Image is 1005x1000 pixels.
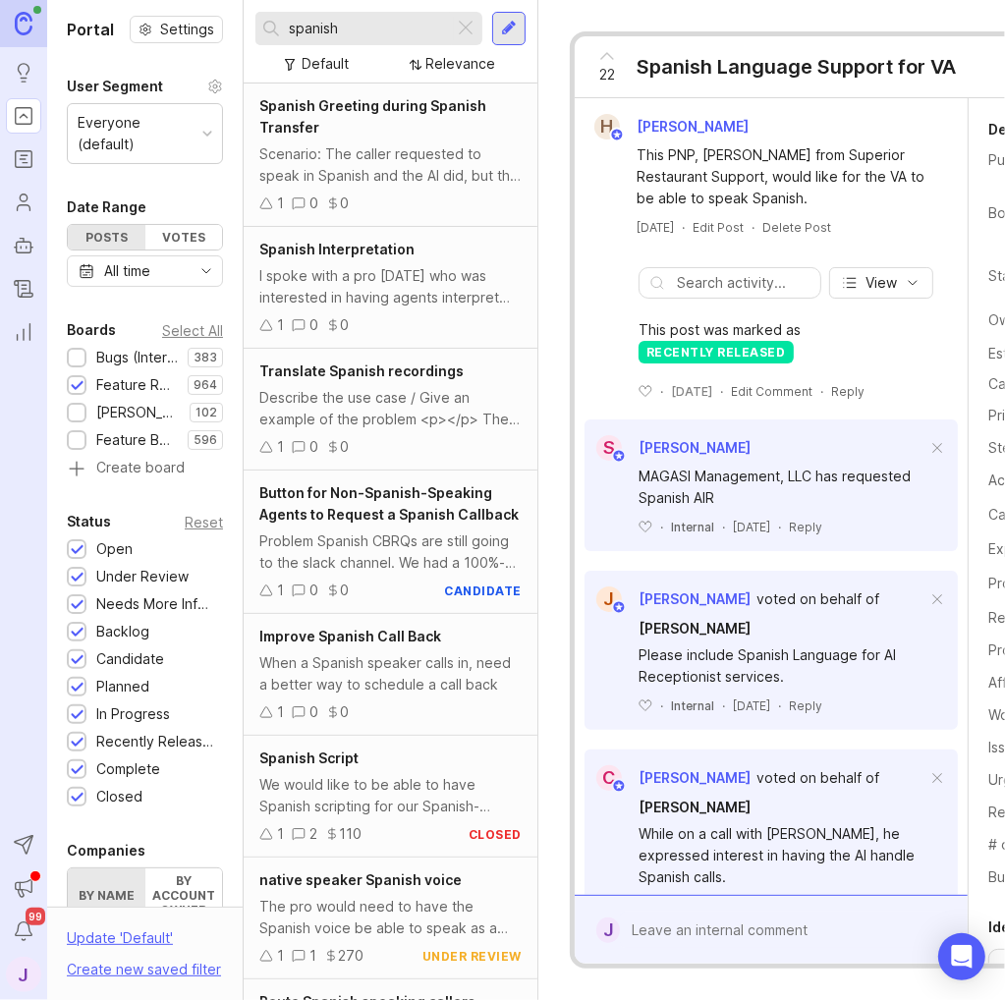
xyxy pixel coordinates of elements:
p: 383 [194,350,217,365]
a: Users [6,185,41,220]
div: 1 [277,314,284,336]
div: Internal [671,519,714,535]
a: Autopilot [6,228,41,263]
p: 964 [194,377,217,393]
div: Closed [96,786,142,807]
div: Reset [185,517,223,528]
label: By name [68,868,145,922]
div: 0 [309,193,318,214]
time: [DATE] [733,520,770,534]
input: Search... [289,18,446,39]
div: Internal [671,697,714,714]
div: · [778,519,781,535]
div: Reply [789,697,822,714]
button: J [6,957,41,992]
div: · [660,519,663,535]
div: This PNP, [PERSON_NAME] from Superior Restaurant Support, would like for the VA to be able to spe... [637,144,928,209]
div: 0 [340,701,349,723]
span: Spanish Interpretation [259,241,415,257]
a: Spanish InterpretationI spoke with a pro [DATE] who was interested in having agents interpret Spa... [244,227,537,349]
span: Improve Spanish Call Back [259,628,441,644]
span: [PERSON_NAME] [637,118,749,135]
div: Update ' Default ' [67,927,173,959]
div: Scenario: The caller requested to speak in Spanish and the AI did, but the caller ended the call ... [259,143,522,187]
div: J [596,586,622,612]
div: Relevance [426,53,496,75]
div: Backlog [96,621,149,642]
div: Complete [96,758,160,780]
a: [PERSON_NAME] [639,797,751,818]
input: Search activity... [677,272,810,294]
label: By account owner [145,868,223,922]
div: 270 [338,945,363,967]
div: 1 [277,436,284,458]
img: member badge [612,779,627,794]
div: voted on behalf of [756,767,879,789]
a: S[PERSON_NAME] [585,435,751,461]
div: All time [104,260,150,282]
a: Improve Spanish Call BackWhen a Spanish speaker calls in, need a better way to schedule a call ba... [244,614,537,736]
div: Describe the use case / Give an example of the problem <p></p> The call recording transcripts for... [259,387,522,430]
div: Everyone (default) [78,112,195,155]
div: · [778,697,781,714]
div: Recently Released [96,731,213,752]
div: Spanish Language Support for VA [637,53,956,81]
div: Needs More Info/verif/repro [96,593,213,615]
span: [PERSON_NAME] [639,439,751,456]
div: candidate [445,583,523,599]
div: Feature Requests (Internal) [96,374,178,396]
div: Edit Comment [731,383,812,400]
div: Problem Spanish CBRQs are still going to the slack channel. We had a 100%-off-slack goal for 2021... [259,530,522,574]
span: [PERSON_NAME] [639,590,751,607]
img: member badge [610,128,625,142]
div: H [594,114,620,139]
div: 0 [309,436,318,458]
img: Canny Home [15,12,32,34]
div: Reply [831,383,865,400]
button: Settings [130,16,223,43]
time: [DATE] [671,384,712,399]
div: Bugs (Internal) [96,347,178,368]
div: 0 [309,314,318,336]
a: Spanish ScriptWe would like to be able to have Spanish scripting for our Spanish-speaking new lea... [244,736,537,858]
span: [PERSON_NAME] [639,620,751,637]
div: Reply [789,519,822,535]
div: Boards [67,318,116,342]
div: Companies [67,839,145,862]
span: [PERSON_NAME] [639,769,751,786]
div: Create new saved filter [67,959,221,980]
div: Date Range [67,195,146,219]
a: Create board [67,461,223,478]
div: In Progress [96,703,170,725]
a: Spanish Greeting during Spanish TransferScenario: The caller requested to speak in Spanish and th... [244,83,537,227]
div: 0 [340,436,349,458]
p: 102 [195,405,217,420]
div: 0 [340,193,349,214]
div: Planned [96,676,149,697]
div: voted on behalf of [756,588,879,610]
img: member badge [612,600,627,615]
div: Posts [68,225,145,250]
div: 1 [277,823,284,845]
div: I spoke with a pro [DATE] who was interested in having agents interpret Spanish calls/consultatio... [259,265,522,308]
div: 1 [277,580,284,601]
div: Please include Spanish Language for AI Receptionist services. [639,644,926,688]
div: 0 [309,580,318,601]
div: [PERSON_NAME] (Public) [96,402,180,423]
div: We would like to be able to have Spanish scripting for our Spanish-speaking new leads. [259,774,522,817]
div: Select All [162,325,223,336]
div: · [660,383,663,400]
a: Portal [6,98,41,134]
button: View [829,267,933,299]
div: 2 [309,823,317,845]
a: Translate Spanish recordingsDescribe the use case / Give an example of the problem <p></p> The ca... [244,349,537,471]
div: 1 [277,701,284,723]
div: · [682,219,685,236]
div: 0 [309,701,318,723]
span: Settings [160,20,214,39]
div: recently released [639,341,794,363]
a: [PERSON_NAME] [639,618,751,639]
div: S [596,435,622,461]
span: Translate Spanish recordings [259,362,464,379]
